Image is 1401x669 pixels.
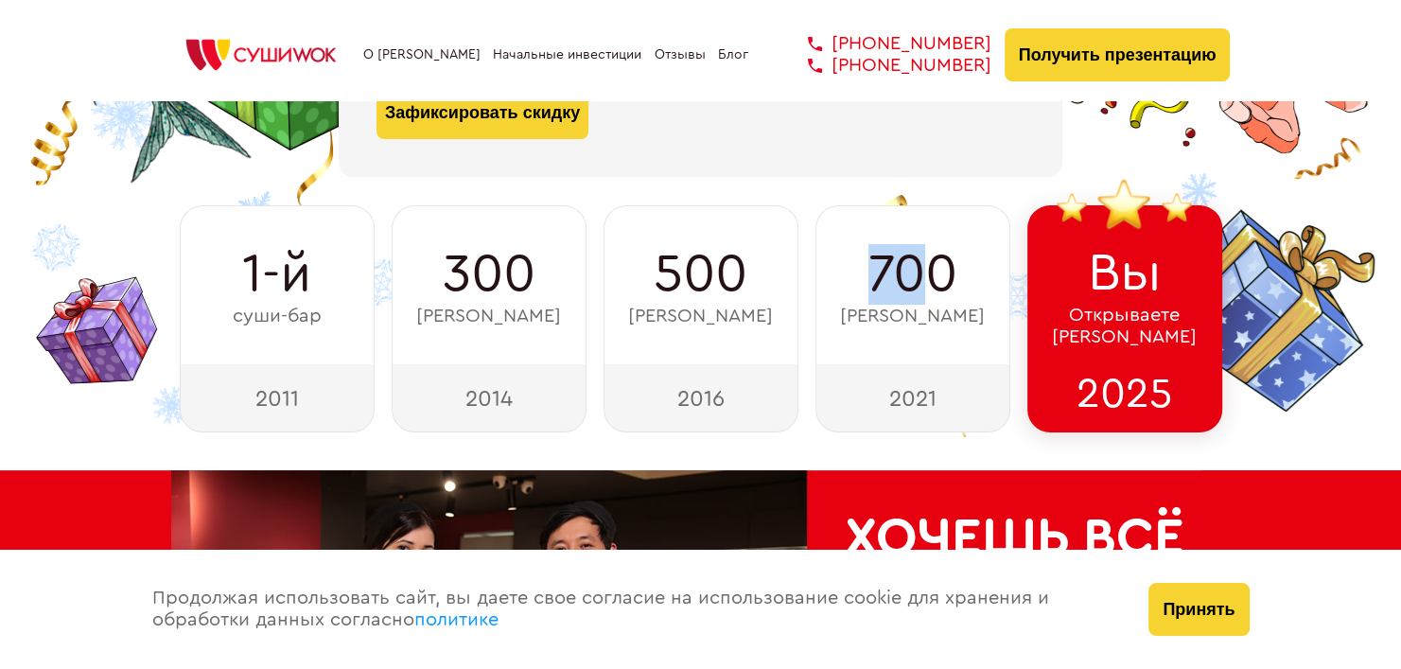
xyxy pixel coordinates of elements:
span: Открываете [PERSON_NAME] [1052,305,1197,348]
a: [PHONE_NUMBER] [779,33,991,55]
span: суши-бар [233,306,322,327]
a: политике [414,610,499,629]
a: О [PERSON_NAME] [363,47,481,62]
span: 500 [654,244,747,305]
span: [PERSON_NAME] [628,306,773,327]
button: Принять [1148,583,1249,636]
div: 2011 [180,364,375,432]
div: Продолжая использовать сайт, вы даете свое согласие на использование cookie для хранения и обрабо... [133,550,1130,669]
div: 2021 [815,364,1010,432]
span: 300 [443,244,535,305]
a: Блог [718,47,748,62]
div: 2014 [392,364,587,432]
a: [PHONE_NUMBER] [779,55,991,77]
span: 700 [868,244,957,305]
img: СУШИWOK [171,34,351,76]
h2: Хочешь всё и сразу? [845,508,1193,630]
a: Начальные инвестиции [493,47,641,62]
div: 2016 [604,364,798,432]
button: Получить презентацию [1005,28,1231,81]
a: Отзывы [655,47,706,62]
span: Вы [1088,243,1162,304]
span: 1-й [242,244,311,305]
span: [PERSON_NAME] [416,306,561,327]
span: [PERSON_NAME] [840,306,985,327]
div: 2025 [1027,364,1222,432]
button: Зафиксировать скидку [377,86,588,139]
